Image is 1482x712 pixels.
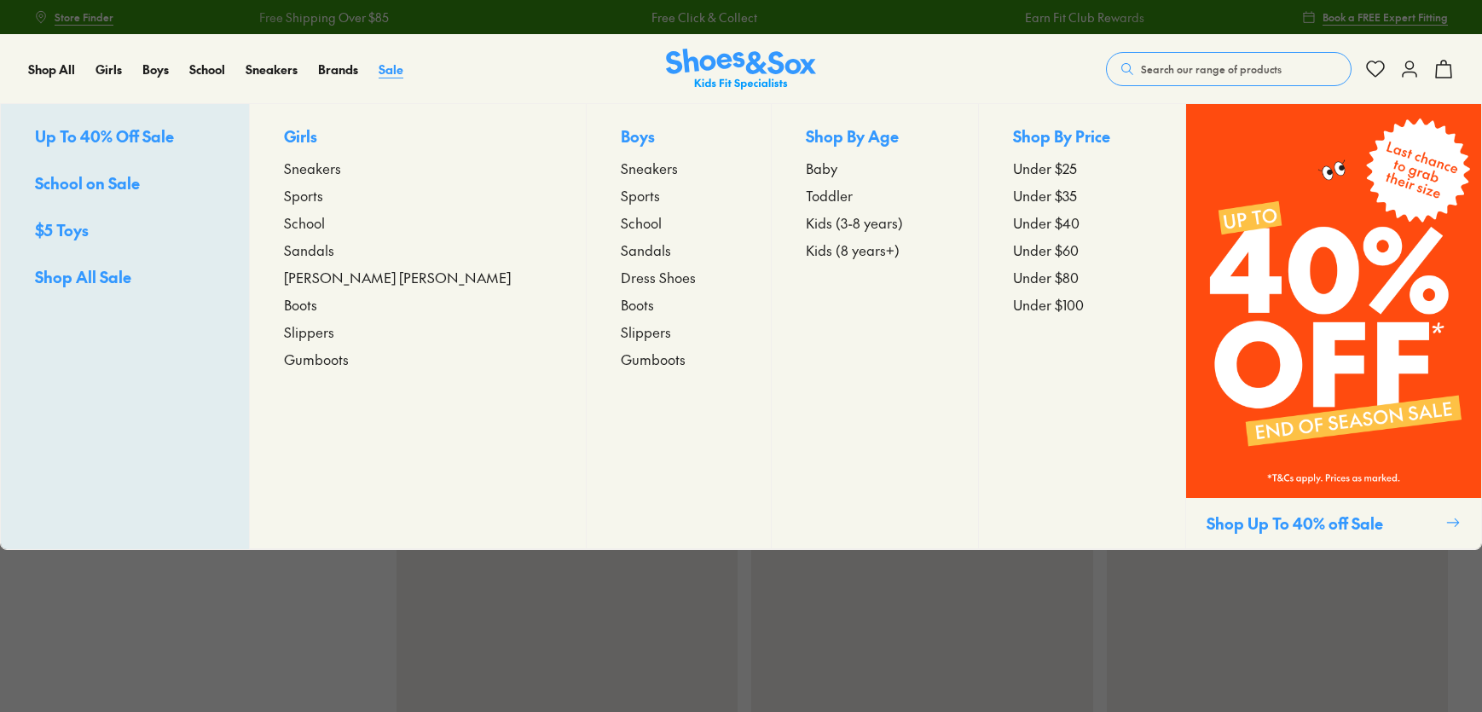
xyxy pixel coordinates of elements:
a: Brands [318,61,358,78]
a: Sneakers [284,158,552,178]
a: Gumboots [621,349,737,369]
a: School on Sale [35,171,215,198]
span: Gumboots [621,349,686,369]
span: $5 Toys [35,219,89,240]
a: School [189,61,225,78]
a: Under $25 [1013,158,1151,178]
a: Sports [621,185,737,205]
span: [PERSON_NAME] [PERSON_NAME] [284,267,511,287]
a: Sneakers [621,158,737,178]
span: Sandals [284,240,334,260]
a: Baby [806,158,944,178]
a: Shop Up To 40% off Sale [1185,104,1481,549]
a: Shop All [28,61,75,78]
span: Boots [284,294,317,315]
span: Under $40 [1013,212,1080,233]
span: Under $25 [1013,158,1077,178]
span: Boots [621,294,654,315]
a: Up To 40% Off Sale [35,124,215,151]
a: Free Click & Collect [651,9,756,26]
a: Sneakers [246,61,298,78]
a: Free Shipping Over $85 [258,9,388,26]
span: Kids (3-8 years) [806,212,903,233]
span: Gumboots [284,349,349,369]
p: Shop By Age [806,124,944,151]
a: Slippers [284,321,552,342]
a: Kids (3-8 years) [806,212,944,233]
a: $5 Toys [35,218,215,245]
span: Shop All Sale [35,266,131,287]
span: Dress Shoes [621,267,696,287]
span: Kids (8 years+) [806,240,900,260]
span: School on Sale [35,172,140,194]
a: Book a FREE Expert Fitting [1302,2,1448,32]
a: Boots [284,294,552,315]
a: Under $80 [1013,267,1151,287]
a: Under $35 [1013,185,1151,205]
a: Toddler [806,185,944,205]
a: School [284,212,552,233]
span: Book a FREE Expert Fitting [1323,9,1448,25]
a: Gumboots [284,349,552,369]
p: Shop Up To 40% off Sale [1207,512,1439,535]
button: Search our range of products [1106,52,1352,86]
span: Store Finder [55,9,113,25]
span: Under $35 [1013,185,1077,205]
span: Baby [806,158,837,178]
span: Slippers [621,321,671,342]
img: SNS_WEBASSETS_GRID_1080x1440_3.png [1186,104,1481,498]
a: Boys [142,61,169,78]
a: Under $40 [1013,212,1151,233]
span: Up To 40% Off Sale [35,125,174,147]
a: [PERSON_NAME] [PERSON_NAME] [284,267,552,287]
a: Kids (8 years+) [806,240,944,260]
a: Under $60 [1013,240,1151,260]
span: School [621,212,662,233]
p: Boys [621,124,737,151]
span: Sports [284,185,323,205]
p: Shop By Price [1013,124,1151,151]
a: Under $100 [1013,294,1151,315]
span: Sneakers [621,158,678,178]
a: Girls [96,61,122,78]
span: School [284,212,325,233]
span: Toddler [806,185,853,205]
a: Dress Shoes [621,267,737,287]
a: Sports [284,185,552,205]
a: Store Finder [34,2,113,32]
p: Girls [284,124,552,151]
span: Sports [621,185,660,205]
span: Under $80 [1013,267,1079,287]
a: Slippers [621,321,737,342]
a: Shop All Sale [35,265,215,292]
a: Shoes & Sox [666,49,816,90]
span: Slippers [284,321,334,342]
a: Sandals [621,240,737,260]
span: Under $60 [1013,240,1079,260]
a: Boots [621,294,737,315]
span: Sandals [621,240,671,260]
a: Sandals [284,240,552,260]
span: Under $100 [1013,294,1084,315]
a: Sale [379,61,403,78]
span: Search our range of products [1141,61,1282,77]
span: Sneakers [284,158,341,178]
a: Earn Fit Club Rewards [1024,9,1143,26]
img: SNS_Logo_Responsive.svg [666,49,816,90]
a: School [621,212,737,233]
